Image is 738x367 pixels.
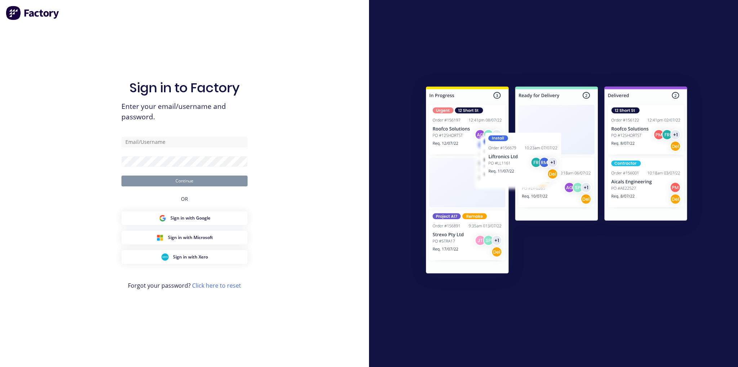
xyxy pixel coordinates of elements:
img: Microsoft Sign in [156,234,164,241]
span: Sign in with Google [170,215,210,221]
span: Sign in with Xero [173,254,208,260]
button: Continue [121,176,248,186]
button: Google Sign inSign in with Google [121,211,248,225]
img: Factory [6,6,60,20]
div: OR [181,186,188,211]
button: Xero Sign inSign in with Xero [121,250,248,264]
h1: Sign in to Factory [129,80,240,96]
img: Sign in [410,72,703,291]
span: Enter your email/username and password. [121,101,248,122]
span: Sign in with Microsoft [168,234,213,241]
span: Forgot your password? [128,281,241,290]
img: Xero Sign in [161,253,169,261]
a: Click here to reset [192,282,241,289]
button: Microsoft Sign inSign in with Microsoft [121,231,248,244]
img: Google Sign in [159,215,166,222]
input: Email/Username [121,137,248,147]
